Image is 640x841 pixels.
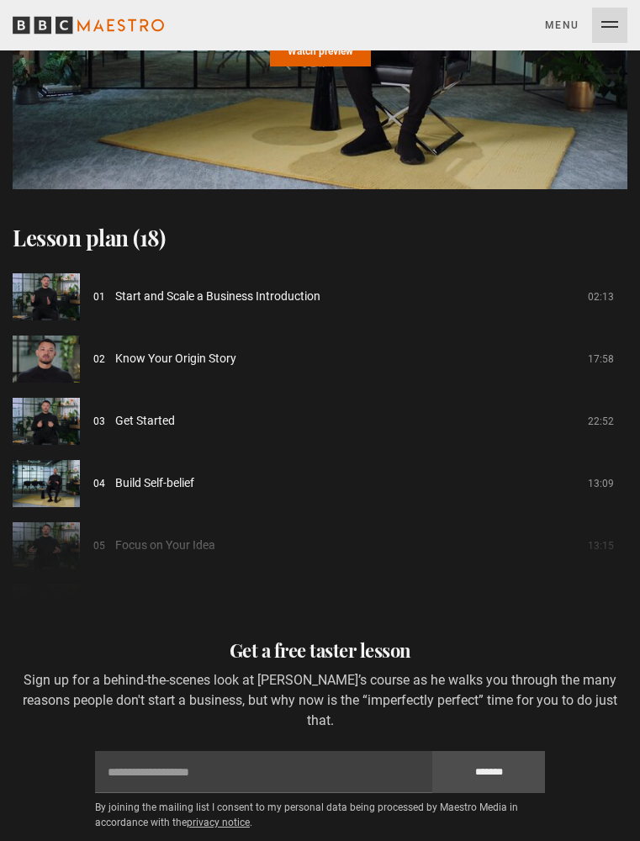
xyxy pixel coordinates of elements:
p: 01 [93,289,105,304]
p: By joining the mailing list I consent to my personal data being processed by Maestro Media in acc... [95,800,545,830]
span: Start and Scale a Business Introduction [115,288,320,305]
p: 17:58 [588,352,614,367]
svg: BBC Maestro [13,13,164,38]
p: 03 [93,414,105,429]
span: Know Your Origin Story [115,350,236,368]
p: Sign up for a behind-the-scenes look at [PERSON_NAME]’s course as he walks you through the many r... [13,670,627,731]
p: 02:13 [588,289,614,304]
p: 22:52 [588,414,614,429]
p: 13:09 [588,476,614,491]
a: privacy notice [187,817,250,828]
span: Get Started [115,412,175,430]
span: Watch preview [288,46,353,56]
p: 04 [93,476,105,491]
button: Toggle navigation [545,8,627,43]
p: 02 [93,352,105,367]
h3: Get a free taster lesson [13,637,627,664]
span: Build Self-belief [115,474,194,492]
h2: Lesson plan (18) [13,223,627,253]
